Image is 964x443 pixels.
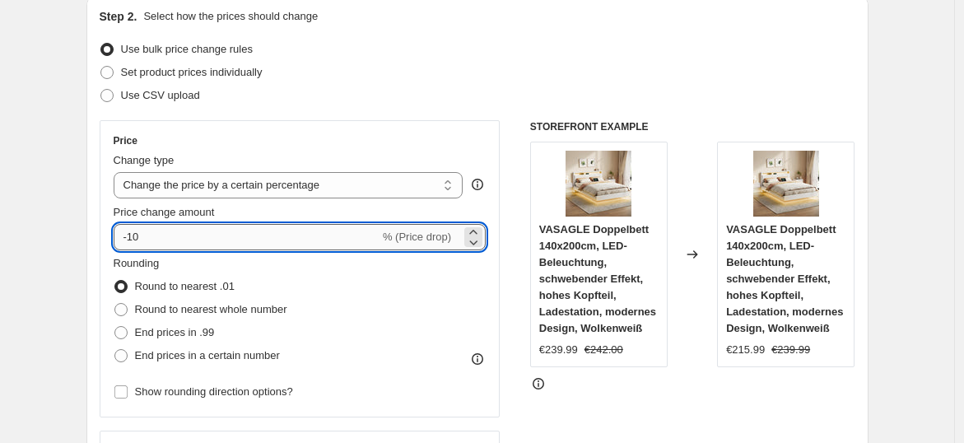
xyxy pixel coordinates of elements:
[135,326,215,338] span: End prices in .99
[114,134,137,147] h3: Price
[539,342,578,358] div: €239.99
[383,231,451,243] span: % (Price drop)
[135,303,287,315] span: Round to nearest whole number
[539,223,656,334] span: VASAGLE Doppelbett 140x200cm, LED-Beleuchtung, schwebender Effekt, hohes Kopfteil, Ladestation, m...
[121,89,200,101] span: Use CSV upload
[114,154,175,166] span: Change type
[726,223,843,334] span: VASAGLE Doppelbett 140x200cm, LED-Beleuchtung, schwebender Effekt, hohes Kopfteil, Ladestation, m...
[135,349,280,361] span: End prices in a certain number
[530,120,855,133] h6: STOREFRONT EXAMPLE
[584,342,623,358] strike: €242.00
[469,176,486,193] div: help
[121,43,253,55] span: Use bulk price change rules
[771,342,810,358] strike: €239.99
[114,257,160,269] span: Rounding
[100,8,137,25] h2: Step 2.
[121,66,263,78] span: Set product prices individually
[753,151,819,217] img: 819m_3L3T1L_80x.jpg
[114,224,380,250] input: -15
[566,151,631,217] img: 819m_3L3T1L_80x.jpg
[726,342,765,358] div: €215.99
[143,8,318,25] p: Select how the prices should change
[135,385,293,398] span: Show rounding direction options?
[135,280,235,292] span: Round to nearest .01
[114,206,215,218] span: Price change amount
